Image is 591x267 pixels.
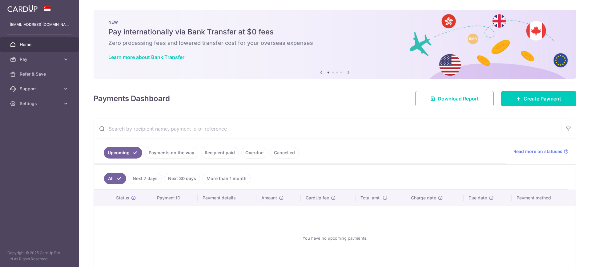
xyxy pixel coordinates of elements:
span: Due date [468,195,487,201]
a: Overdue [241,147,267,159]
h5: Pay internationally via Bank Transfer at $0 fees [108,27,561,37]
a: Recipient paid [201,147,239,159]
a: Learn more about Bank Transfer [108,54,184,60]
span: Settings [20,100,60,107]
span: Amount [261,195,277,201]
span: Pay [20,56,60,62]
span: Total amt. [360,195,381,201]
p: [EMAIL_ADDRESS][DOMAIN_NAME] [10,22,69,28]
span: Download Report [438,95,479,102]
a: Download Report [415,91,494,106]
th: Payment details [198,190,257,206]
span: Create Payment [524,95,561,102]
a: Payments on the way [145,147,198,159]
img: Bank transfer banner [94,10,576,79]
span: Home [20,41,60,48]
a: Cancelled [270,147,299,159]
span: Read more on statuses [513,148,562,155]
div: You have no upcoming payments. [102,211,568,265]
a: Read more on statuses [513,148,569,155]
th: Payment ID [152,190,198,206]
p: NEW [108,20,561,25]
h6: Zero processing fees and lowered transfer cost for your overseas expenses [108,39,561,47]
a: Upcoming [104,147,142,159]
th: Payment method [512,190,576,206]
span: Charge date [411,195,436,201]
span: Status [116,195,129,201]
input: Search by recipient name, payment id or reference [94,119,561,139]
a: Create Payment [501,91,576,106]
span: CardUp fee [306,195,329,201]
span: Support [20,86,60,92]
img: CardUp [7,5,38,12]
h4: Payments Dashboard [94,93,170,104]
a: More than 1 month [203,173,251,184]
a: All [104,173,126,184]
a: Next 30 days [164,173,200,184]
a: Next 7 days [129,173,162,184]
span: Refer & Save [20,71,60,77]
